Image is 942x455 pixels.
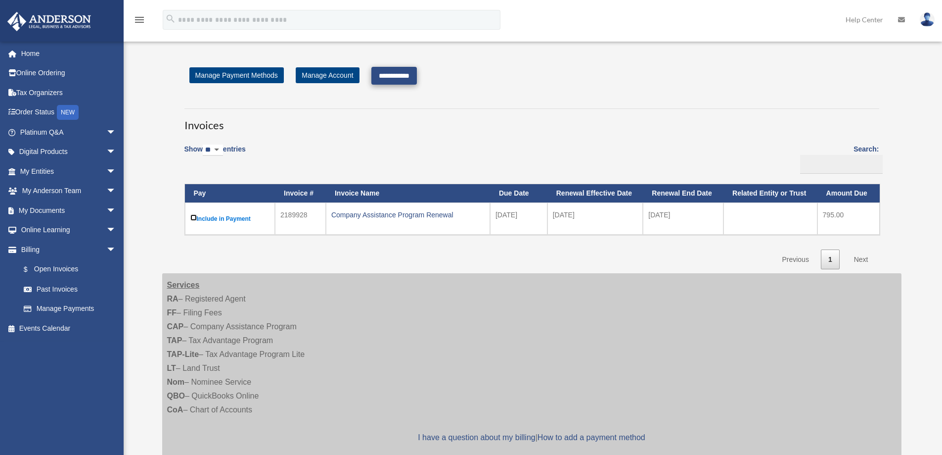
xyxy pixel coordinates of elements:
[203,145,223,156] select: Showentries
[7,122,131,142] a: Platinum Q&Aarrow_drop_down
[14,259,121,280] a: $Open Invoices
[165,13,176,24] i: search
[7,240,126,259] a: Billingarrow_drop_down
[167,336,182,345] strong: TAP
[167,350,199,358] strong: TAP-Lite
[7,83,131,102] a: Tax Organizers
[7,220,131,240] a: Online Learningarrow_drop_down
[106,201,126,221] span: arrow_drop_down
[326,184,490,202] th: Invoice Name: activate to sort column ascending
[167,295,179,303] strong: RA
[106,220,126,241] span: arrow_drop_down
[106,122,126,143] span: arrow_drop_down
[800,155,883,174] input: Search:
[723,184,817,202] th: Related Entity or Trust: activate to sort column ascending
[184,143,246,166] label: Show entries
[106,142,126,162] span: arrow_drop_down
[817,202,880,235] td: 795.00
[643,184,723,202] th: Renewal End Date: activate to sort column ascending
[134,17,145,26] a: menu
[920,12,935,27] img: User Pic
[275,202,326,235] td: 2189928
[7,161,131,181] a: My Entitiesarrow_drop_down
[14,299,126,319] a: Manage Payments
[490,184,547,202] th: Due Date: activate to sort column ascending
[57,105,79,120] div: NEW
[106,240,126,260] span: arrow_drop_down
[7,63,131,83] a: Online Ordering
[184,108,879,133] h3: Invoices
[7,181,131,201] a: My Anderson Teamarrow_drop_down
[275,184,326,202] th: Invoice #: activate to sort column ascending
[7,142,131,162] a: Digital Productsarrow_drop_down
[7,318,131,338] a: Events Calendar
[643,202,723,235] td: [DATE]
[547,184,643,202] th: Renewal Effective Date: activate to sort column ascending
[296,67,359,83] a: Manage Account
[817,184,880,202] th: Amount Due: activate to sort column ascending
[7,44,131,63] a: Home
[134,14,145,26] i: menu
[106,181,126,202] span: arrow_drop_down
[821,250,840,270] a: 1
[167,281,200,289] strong: Services
[7,201,131,220] a: My Documentsarrow_drop_down
[185,184,275,202] th: Pay: activate to sort column descending
[847,250,876,270] a: Next
[167,431,897,445] p: |
[4,12,94,31] img: Anderson Advisors Platinum Portal
[167,392,185,400] strong: QBO
[106,161,126,182] span: arrow_drop_down
[7,102,131,123] a: Order StatusNEW
[547,202,643,235] td: [DATE]
[418,433,535,442] a: I have a question about my billing
[797,143,879,174] label: Search:
[331,208,485,222] div: Company Assistance Program Renewal
[538,433,645,442] a: How to add a payment method
[167,364,176,372] strong: LT
[167,322,184,331] strong: CAP
[189,67,284,83] a: Manage Payment Methods
[14,279,126,299] a: Past Invoices
[490,202,547,235] td: [DATE]
[167,378,185,386] strong: Nom
[774,250,816,270] a: Previous
[167,405,183,414] strong: CoA
[167,308,177,317] strong: FF
[190,214,197,221] input: Include in Payment
[29,263,34,276] span: $
[190,212,270,225] label: Include in Payment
